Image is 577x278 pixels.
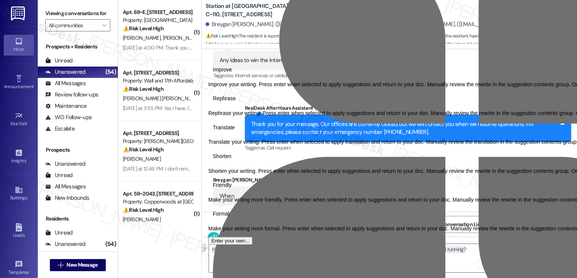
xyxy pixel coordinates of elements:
span: [PERSON_NAME] [123,34,163,41]
span: • [26,157,27,162]
a: Site Visit • [4,109,34,130]
a: Insights • [4,146,34,167]
div: Unread [45,171,73,179]
div: Escalate [45,125,75,133]
input: All communities [49,19,98,31]
div: Apt. [STREET_ADDRESS] [123,69,193,77]
span: [PERSON_NAME] [123,155,161,162]
div: (54) [104,238,118,250]
span: • [27,120,28,125]
span: : The resident is reporting a non-functional water heater, which is an urgent general maintenance... [206,32,577,48]
span: [PERSON_NAME] [PERSON_NAME] [123,95,200,102]
img: ResiDesk Logo [11,6,26,20]
div: WO Follow-ups [45,113,92,121]
span: • [34,83,35,88]
label: Viewing conversations for [45,8,110,19]
div: All Messages [45,183,86,191]
strong: ⚠️ Risk Level: High [123,85,164,92]
a: Leads [4,221,34,241]
a: Buildings [4,183,34,204]
i:  [58,262,63,268]
div: Apt. 69~E, [STREET_ADDRESS] [123,8,193,16]
div: [DATE] at 3:55 PM: Yes I have. I've also had cars towed and called police [123,105,279,112]
div: New Inbounds [45,194,89,202]
div: Maintenance [45,102,87,110]
div: All Messages [45,79,86,87]
div: Residents [38,215,118,223]
div: Property: Copperwoods at [GEOGRAPHIC_DATA] [123,198,193,206]
textarea: To enrich screen reader interactions, please activate Accessibility in Grammarly extension settings [209,244,490,272]
div: Unanswered [45,240,85,248]
strong: ⚠️ Risk Level: High [123,25,164,32]
div: (54) [104,66,118,78]
div: Unread [45,229,73,237]
div: Prospects + Residents [38,43,118,51]
span: [PERSON_NAME] [123,216,161,223]
span: • [29,269,30,274]
div: Breygan [PERSON_NAME]. ([EMAIL_ADDRESS][PERSON_NAME][DOMAIN_NAME]) [206,20,406,28]
div: Apt. [STREET_ADDRESS] [123,129,193,137]
span: [PERSON_NAME] [162,34,200,41]
div: Unanswered [45,160,85,168]
button: New Message [50,259,106,271]
div: [DATE] at 12:46 PM: I don't remember them even working at all in June either, but thank you. 🙏🏼 [123,165,327,172]
div: [DATE] at 4:00 PM: Thank you so much. Yes, there are still a lot of wasps in the area. They have ... [123,44,479,51]
div: Property: Wall and 17th Affordable [123,77,193,85]
strong: ⚠️ Risk Level: High [123,207,164,213]
div: Property: [PERSON_NAME][GEOGRAPHIC_DATA] [123,137,193,145]
div: Property: [GEOGRAPHIC_DATA] at [GEOGRAPHIC_DATA] [123,16,193,24]
strong: ⚠️ Risk Level: High [206,33,238,39]
a: Inbox [4,35,34,55]
strong: ⚠️ Risk Level: High [123,146,164,153]
i:  [102,22,106,28]
div: Unanswered [45,68,85,76]
b: Station at [GEOGRAPHIC_DATA][PERSON_NAME]: Apt. C~110, [STREET_ADDRESS] [206,2,357,19]
div: Prospects [38,146,118,154]
div: Apt. 59~2043, [STREET_ADDRESS] [123,190,193,198]
div: Unread [45,57,73,65]
span: New Message [67,261,97,269]
div: Review follow-ups [45,91,98,99]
